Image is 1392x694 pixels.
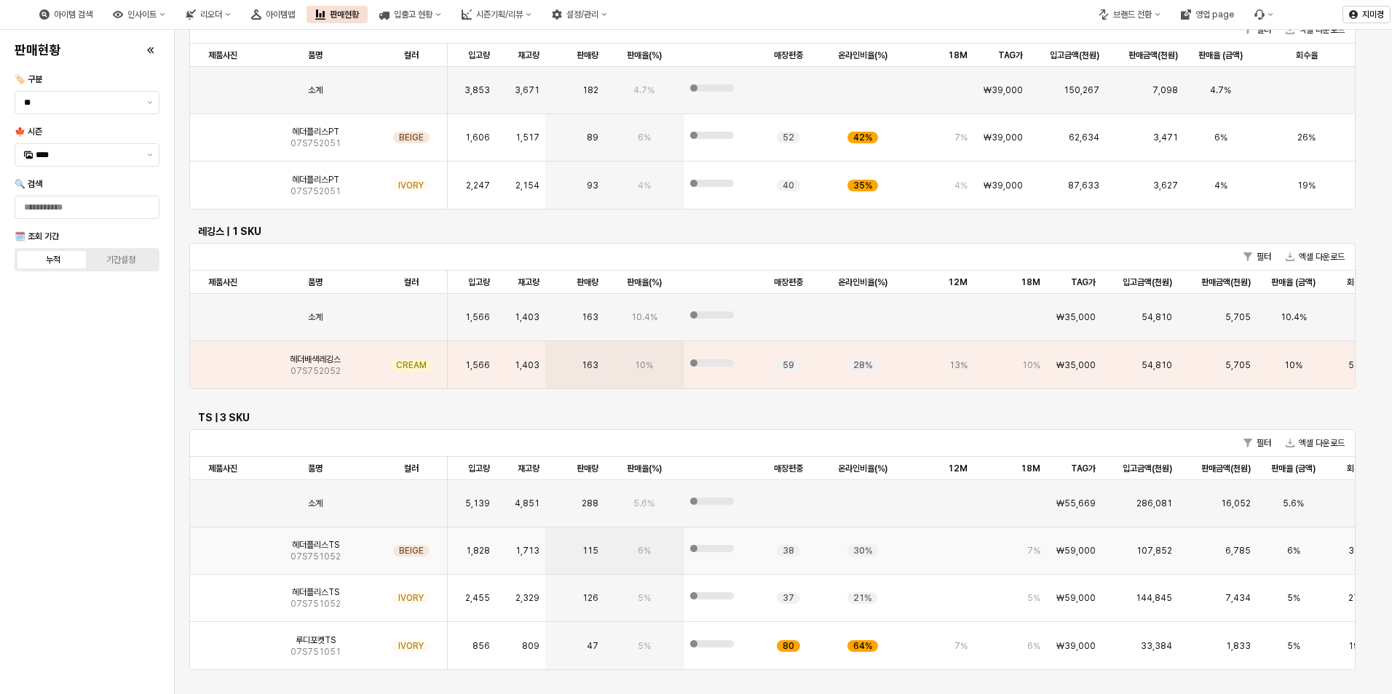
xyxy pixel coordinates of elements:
[127,9,157,20] div: 인사이트
[15,74,42,84] span: 🏷️ 구분
[465,311,490,323] span: 1,566
[1136,498,1172,509] span: 286,081
[1246,6,1282,23] div: Menu item 6
[1347,463,1369,474] span: 회수율
[582,592,598,604] span: 126
[1271,276,1316,288] span: 판매율 (금액)
[783,592,794,604] span: 37
[104,6,174,23] button: 인사이트
[1221,498,1251,509] span: 16,052
[1090,6,1169,23] button: 브랜드 전환
[627,276,662,288] span: 판매율(%)
[633,498,655,509] span: 5.6%
[1071,463,1096,474] span: TAG가
[399,545,424,557] span: BEIGE
[1123,276,1172,288] span: 입고금액(천원)
[1056,359,1096,371] span: ₩35,000
[1297,132,1316,143] span: 26%
[515,498,539,509] span: 4,851
[308,463,323,474] span: 품명
[774,49,803,61] span: 매장편중
[1342,6,1391,23] button: 지미경
[1225,311,1251,323] span: 5,705
[46,255,60,265] div: 누적
[1214,180,1227,191] span: 4%
[515,359,539,371] span: 1,403
[141,92,159,113] button: 제안 사항 표시
[948,49,968,61] span: 18M
[1027,592,1040,604] span: 5%
[515,311,539,323] span: 1,403
[290,598,341,610] span: 07S751052
[290,354,341,365] span: 헤더배색레깅스
[638,180,651,191] span: 4%
[292,586,339,598] span: 헤더플리스TS
[198,225,1347,238] h6: 레깅스 | 1 SKU
[468,49,490,61] span: 입고량
[1296,49,1318,61] span: 회수율
[984,84,1023,96] span: ₩39,000
[577,49,598,61] span: 판매량
[783,359,794,371] span: 59
[1027,640,1040,652] span: 6%
[1287,592,1300,604] span: 5%
[308,276,323,288] span: 품명
[582,359,598,371] span: 163
[208,463,237,474] span: 제품사진
[453,6,540,23] button: 시즌기획/리뷰
[582,498,598,509] span: 288
[292,539,339,551] span: 헤더플리스TS
[465,132,490,143] span: 1,606
[566,9,598,20] div: 설정/관리
[774,276,803,288] span: 매장편중
[404,276,419,288] span: 컬러
[1064,84,1099,96] span: 150,267
[518,463,539,474] span: 재고량
[472,640,490,652] span: 856
[518,276,539,288] span: 재고량
[1225,592,1251,604] span: 7,434
[1348,545,1367,557] span: 33%
[635,359,653,371] span: 10%
[54,9,92,20] div: 아이템 검색
[398,640,424,652] span: IVORY
[515,180,539,191] span: 2,154
[1280,434,1351,452] button: 엑셀 다운로드
[87,253,155,266] label: 기간설정
[1022,359,1040,371] span: 10%
[1123,463,1172,474] span: 입고금액(천원)
[518,49,539,61] span: 재고량
[783,640,794,652] span: 80
[308,311,323,323] span: 소계
[853,592,871,604] span: 21%
[308,84,323,96] span: 소계
[954,640,968,652] span: 7%
[582,545,598,557] span: 115
[1056,545,1096,557] span: ₩59,000
[1069,132,1099,143] span: 62,634
[396,359,427,371] span: CREAM
[290,186,341,197] span: 07S752051
[1287,640,1300,652] span: 5%
[20,253,87,266] label: 누적
[404,49,419,61] span: 컬러
[266,9,295,20] div: 아이템맵
[1172,6,1243,23] button: 영업 page
[404,463,419,474] span: 컬러
[948,463,968,474] span: 12M
[638,545,651,557] span: 6%
[308,49,323,61] span: 품명
[577,276,598,288] span: 판매량
[1056,640,1096,652] span: ₩39,000
[1297,180,1316,191] span: 19%
[208,276,237,288] span: 제품사진
[1348,359,1367,371] span: 56%
[371,6,450,23] button: 입출고 현황
[465,359,490,371] span: 1,566
[15,231,59,242] span: 🗓️ 조회 기간
[582,84,598,96] span: 182
[984,180,1023,191] span: ₩39,000
[1141,640,1172,652] span: 33,384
